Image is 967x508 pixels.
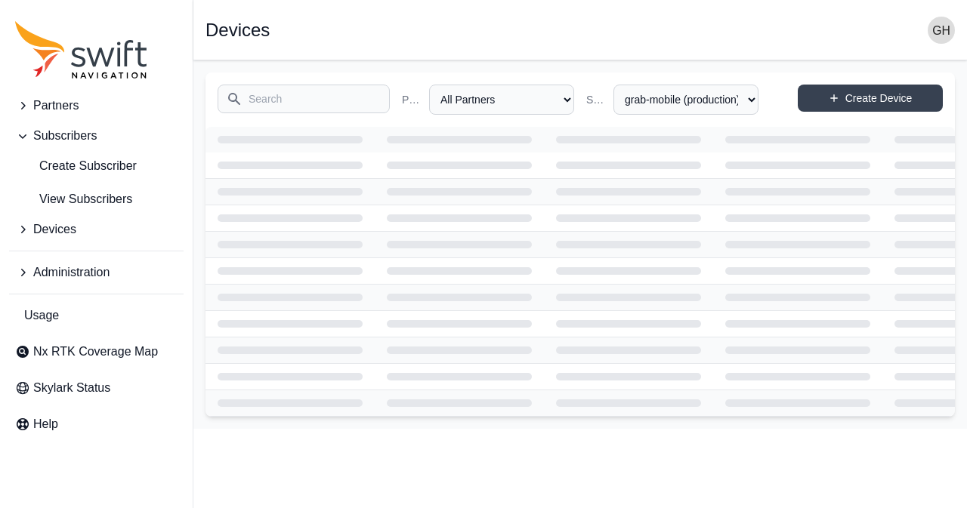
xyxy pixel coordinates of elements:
span: Administration [33,263,110,282]
label: Subscriber Name [586,92,607,107]
select: Partner Name [429,85,574,115]
span: Subscribers [33,127,97,145]
span: Create Subscriber [15,157,137,175]
button: Subscribers [9,121,184,151]
img: user photo [928,17,955,44]
button: Devices [9,214,184,245]
a: View Subscribers [9,184,184,214]
span: Partners [33,97,79,115]
a: Skylark Status [9,373,184,403]
span: Skylark Status [33,379,110,397]
span: Help [33,415,58,433]
h1: Devices [205,21,270,39]
span: Devices [33,220,76,239]
a: Nx RTK Coverage Map [9,337,184,367]
span: Nx RTK Coverage Map [33,343,158,361]
span: Usage [24,306,59,325]
button: Administration [9,257,184,288]
a: Usage [9,300,184,331]
a: Help [9,409,184,439]
label: Partner Name [402,92,423,107]
span: View Subscribers [15,190,132,208]
select: Subscriber [613,85,758,115]
a: Create Subscriber [9,151,184,181]
input: Search [218,85,390,113]
button: Partners [9,91,184,121]
a: Create Device [798,85,943,112]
